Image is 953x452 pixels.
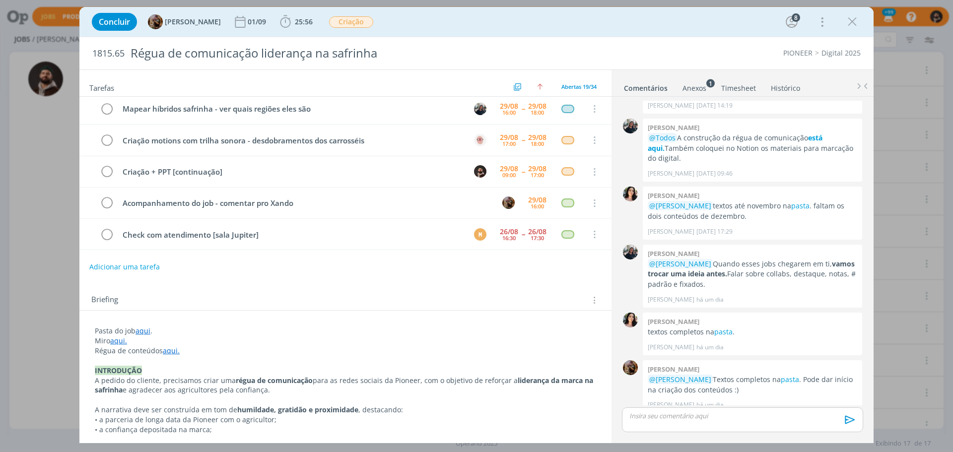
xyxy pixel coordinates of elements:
[528,103,546,110] div: 29/08
[531,172,544,178] div: 17:00
[329,16,373,28] span: Criação
[91,294,118,307] span: Briefing
[528,165,546,172] div: 29/08
[92,48,125,59] span: 1815.65
[522,168,525,175] span: --
[821,48,861,58] a: Digital 2025
[784,14,800,30] button: 8
[648,169,694,178] p: [PERSON_NAME]
[277,14,315,30] button: 25:56
[95,346,596,356] p: Régua de conteúdos
[648,249,699,258] b: [PERSON_NAME]
[648,259,857,289] p: Quando esses jobs chegarem em ti, Falar sobre collabs, destaque, notas, # padrão e fixados.
[623,360,638,375] img: A
[682,83,706,93] div: Anexos
[474,134,486,146] img: A
[95,376,595,395] strong: liderança da marca na safrinha
[95,405,596,415] p: A narrativa deve ser construída em tom de , destacando:
[92,13,137,31] button: Concluir
[118,134,465,147] div: Criação motions com trilha sonora - desdobramentos dos carrosséis
[502,196,515,209] img: A
[649,201,711,210] span: @[PERSON_NAME]
[95,366,142,375] strong: INTRODUÇÃO
[502,172,516,178] div: 09:00
[118,103,465,115] div: Mapear híbridos safrinha - ver quais regiões eles são
[501,195,516,210] button: A
[648,400,694,409] p: [PERSON_NAME]
[648,191,699,200] b: [PERSON_NAME]
[528,196,546,203] div: 29/08
[163,346,180,355] a: aqui.
[136,326,150,335] a: aqui
[648,375,857,395] p: Textos completos na . Pode dar início na criação dos conteúdos :)
[696,169,733,178] span: [DATE] 09:46
[770,79,801,93] a: Histórico
[500,134,518,141] div: 29/08
[696,400,724,409] span: há um dia
[531,203,544,209] div: 16:00
[537,84,543,90] img: arrow-up.svg
[95,435,596,445] p: • os resultados conquistados no campo;
[148,14,221,29] button: A[PERSON_NAME]
[95,376,596,395] p: A pedido do cliente, precisamos criar uma para as redes sociais da Pioneer, com o objetivo de ref...
[648,101,694,110] p: [PERSON_NAME]
[648,123,699,132] b: [PERSON_NAME]
[118,197,493,209] div: Acompanhamento do job - comentar pro Xando
[248,18,268,25] div: 01/09
[148,14,163,29] img: A
[648,317,699,326] b: [PERSON_NAME]
[528,228,546,235] div: 26/08
[473,101,487,116] button: M
[127,41,537,65] div: Régua de comunicação liderança na safrinha
[329,16,374,28] button: Criação
[696,343,724,352] span: há um dia
[648,327,857,337] p: textos completos na .
[648,343,694,352] p: [PERSON_NAME]
[623,119,638,133] img: M
[648,227,694,236] p: [PERSON_NAME]
[118,166,465,178] div: Criação + PPT [continuação]
[623,79,668,93] a: Comentários
[721,79,756,93] a: Timesheet
[500,103,518,110] div: 29/08
[649,259,711,268] span: @[PERSON_NAME]
[79,7,874,443] div: dialog
[237,405,358,414] strong: humildade, gratidão e proximidade
[474,103,486,115] img: M
[502,141,516,146] div: 17:00
[648,365,699,374] b: [PERSON_NAME]
[531,141,544,146] div: 18:00
[783,48,813,58] a: PIONEER
[500,165,518,172] div: 29/08
[99,18,130,26] span: Concluir
[522,231,525,238] span: --
[648,295,694,304] p: [PERSON_NAME]
[531,110,544,115] div: 18:00
[561,83,597,90] span: Abertas 19/34
[236,376,313,385] strong: régua de comunicação
[474,165,486,178] img: D
[648,133,822,152] a: está aqui.
[792,13,800,22] div: 8
[473,132,487,147] button: A
[528,134,546,141] div: 29/08
[791,201,810,210] a: pasta
[89,81,114,93] span: Tarefas
[648,201,857,221] p: textos até novembro na . faltam os dois conteúdos de dezembro.
[295,17,313,26] span: 25:56
[623,245,638,259] img: M
[95,415,596,425] p: • a parceria de longa data da Pioneer com o agricultor;
[649,375,711,384] span: @[PERSON_NAME]
[95,336,596,346] p: Miro
[696,227,733,236] span: [DATE] 17:29
[522,105,525,112] span: --
[165,18,221,25] span: [PERSON_NAME]
[473,227,487,242] button: M
[781,375,799,384] a: pasta
[531,235,544,241] div: 17:30
[714,327,733,336] a: pasta
[706,79,715,87] sup: 1
[89,258,160,276] button: Adicionar uma tarefa
[95,326,596,336] p: Pasta do job .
